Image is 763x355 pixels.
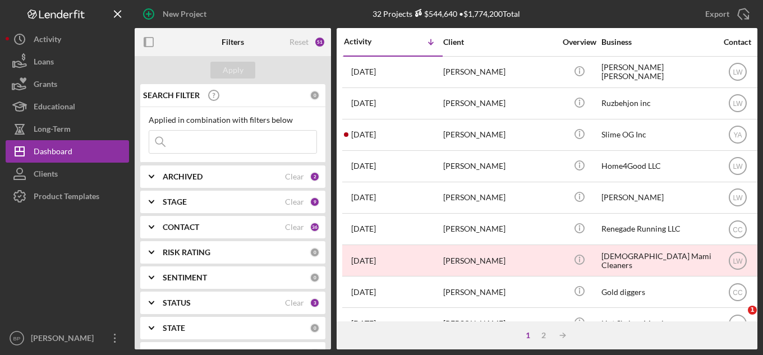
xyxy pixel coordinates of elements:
[13,335,21,342] text: BP
[351,319,376,328] time: 2025-09-06 00:57
[310,222,320,232] div: 36
[725,306,752,333] iframe: Intercom live chat
[601,246,714,275] div: [DEMOGRAPHIC_DATA] Mami Cleaners
[748,306,757,315] span: 1
[222,38,244,47] b: Filters
[733,163,743,170] text: LW
[601,38,714,47] div: Business
[163,273,207,282] b: SENTIMENT
[285,298,304,307] div: Clear
[733,257,743,265] text: LW
[163,3,206,25] div: New Project
[412,9,457,19] div: $544,640
[310,172,320,182] div: 2
[285,197,304,206] div: Clear
[149,116,317,125] div: Applied in combination with filters below
[694,3,757,25] button: Export
[34,185,99,210] div: Product Templates
[601,183,714,213] div: [PERSON_NAME]
[210,62,255,79] button: Apply
[310,90,320,100] div: 0
[344,37,393,46] div: Activity
[6,118,129,140] button: Long-Term
[34,163,58,188] div: Clients
[285,223,304,232] div: Clear
[443,57,555,87] div: [PERSON_NAME]
[601,89,714,118] div: Ruzbehjon inc
[373,9,520,19] div: 32 Projects • $1,774,200 Total
[163,197,187,206] b: STAGE
[6,163,129,185] button: Clients
[135,3,218,25] button: New Project
[34,140,72,165] div: Dashboard
[6,50,129,73] button: Loans
[351,67,376,76] time: 2025-09-09 04:05
[601,151,714,181] div: Home4Good LLC
[443,151,555,181] div: [PERSON_NAME]
[310,197,320,207] div: 9
[443,120,555,150] div: [PERSON_NAME]
[310,273,320,283] div: 0
[351,99,376,108] time: 2025-09-08 22:02
[310,247,320,257] div: 0
[163,324,185,333] b: STATE
[601,214,714,244] div: Renegade Running LLC
[443,246,555,275] div: [PERSON_NAME]
[351,162,376,170] time: 2025-09-08 21:14
[733,100,743,108] text: LW
[289,38,309,47] div: Reset
[558,38,600,47] div: Overview
[34,28,61,53] div: Activity
[351,256,376,265] time: 2025-09-08 17:59
[6,140,129,163] button: Dashboard
[520,331,536,340] div: 1
[310,323,320,333] div: 0
[6,185,129,208] button: Product Templates
[733,288,743,296] text: CC
[601,308,714,338] div: Hot Shrimp Mami
[351,288,376,297] time: 2025-09-07 09:24
[163,172,203,181] b: ARCHIVED
[733,68,743,76] text: LW
[601,277,714,307] div: Gold diggers
[733,194,743,202] text: LW
[163,223,199,232] b: CONTACT
[6,28,129,50] button: Activity
[733,131,742,139] text: YA
[310,298,320,308] div: 3
[351,193,376,202] time: 2025-09-08 19:30
[143,91,200,100] b: SEARCH FILTER
[34,73,57,98] div: Grants
[705,3,729,25] div: Export
[443,38,555,47] div: Client
[443,89,555,118] div: [PERSON_NAME]
[733,225,743,233] text: CC
[351,224,376,233] time: 2025-09-08 18:45
[601,120,714,150] div: Slime OG Inc
[443,308,555,338] div: [PERSON_NAME]
[34,95,75,121] div: Educational
[28,327,101,352] div: [PERSON_NAME]
[443,214,555,244] div: [PERSON_NAME]
[34,50,54,76] div: Loans
[6,327,129,349] button: BP[PERSON_NAME]
[6,95,129,118] button: Educational
[536,331,551,340] div: 2
[351,130,376,139] time: 2025-09-08 21:24
[6,73,129,95] button: Grants
[443,183,555,213] div: [PERSON_NAME]
[34,118,71,143] div: Long-Term
[285,172,304,181] div: Clear
[443,277,555,307] div: [PERSON_NAME]
[223,62,243,79] div: Apply
[716,38,759,47] div: Contact
[314,36,325,48] div: 51
[601,57,714,87] div: [PERSON_NAME] [PERSON_NAME]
